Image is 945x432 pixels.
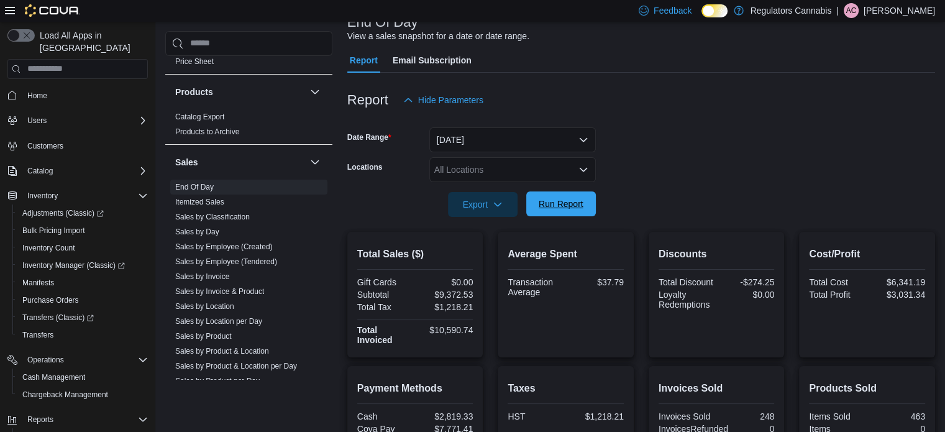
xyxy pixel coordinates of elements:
span: Operations [27,355,64,365]
span: Products to Archive [175,127,239,137]
button: [DATE] [429,127,596,152]
a: Sales by Invoice [175,272,229,281]
a: Inventory Count [17,241,80,255]
span: Dark Mode [701,17,702,18]
span: Inventory [27,191,58,201]
span: Inventory Count [22,243,75,253]
button: Export [448,192,518,217]
span: Export [455,192,510,217]
div: Sales [165,180,332,393]
div: HST [508,411,563,421]
span: Home [27,91,47,101]
div: Loyalty Redemptions [659,290,714,310]
a: Cash Management [17,370,90,385]
a: Manifests [17,275,59,290]
div: Total Discount [659,277,714,287]
span: Users [22,113,148,128]
h2: Average Spent [508,247,624,262]
button: Bulk Pricing Import [12,222,153,239]
span: Itemized Sales [175,197,224,207]
button: Operations [22,352,69,367]
span: Sales by Day [175,227,219,237]
a: Inventory Manager (Classic) [17,258,130,273]
h3: Products [175,86,213,98]
a: Transfers (Classic) [12,309,153,326]
div: Products [165,109,332,144]
label: Date Range [347,132,391,142]
h2: Total Sales ($) [357,247,473,262]
span: Feedback [654,4,692,17]
span: Cash Management [22,372,85,382]
span: Transfers [17,328,148,342]
p: Regulators Cannabis [750,3,831,18]
span: Inventory Manager (Classic) [22,260,125,270]
button: Sales [175,156,305,168]
div: $9,372.53 [418,290,473,300]
div: $1,218.21 [418,302,473,312]
span: Transfers (Classic) [22,313,94,323]
a: Transfers (Classic) [17,310,99,325]
div: $10,590.74 [418,325,473,335]
span: Sales by Product [175,331,232,341]
button: Reports [2,411,153,428]
h2: Cost/Profit [809,247,925,262]
a: Chargeback Management [17,387,113,402]
button: Catalog [22,163,58,178]
span: Sales by Location per Day [175,316,262,326]
span: Sales by Classification [175,212,250,222]
div: Subtotal [357,290,413,300]
p: | [836,3,839,18]
span: Manifests [17,275,148,290]
a: Products to Archive [175,127,239,136]
a: Itemized Sales [175,198,224,206]
div: Invoices Sold [659,411,714,421]
a: Adjustments (Classic) [17,206,109,221]
span: Sales by Employee (Created) [175,242,273,252]
img: Cova [25,4,80,17]
div: $0.00 [418,277,473,287]
div: $0.00 [719,290,774,300]
span: Sales by Location [175,301,234,311]
span: Sales by Product per Day [175,376,260,386]
a: Home [22,88,52,103]
a: Sales by Product per Day [175,377,260,385]
button: Operations [2,351,153,369]
span: Inventory [22,188,148,203]
button: Hide Parameters [398,88,488,113]
span: Sales by Employee (Tendered) [175,257,277,267]
div: -$274.25 [719,277,774,287]
button: Run Report [526,191,596,216]
span: Run Report [539,198,583,210]
div: $2,819.33 [418,411,473,421]
button: Users [22,113,52,128]
button: Inventory [2,187,153,205]
h2: Products Sold [809,381,925,396]
span: Home [22,88,148,103]
span: Catalog Export [175,112,224,122]
a: Sales by Location [175,302,234,311]
div: Gift Cards [357,277,413,287]
span: Chargeback Management [17,387,148,402]
p: [PERSON_NAME] [864,3,935,18]
span: Cash Management [17,370,148,385]
a: Sales by Product [175,332,232,341]
a: Sales by Classification [175,213,250,221]
h3: Sales [175,156,198,168]
div: $1,218.21 [568,411,624,421]
button: Transfers [12,326,153,344]
button: Catalog [2,162,153,180]
span: Adjustments (Classic) [17,206,148,221]
span: Catalog [22,163,148,178]
span: Customers [22,138,148,154]
button: Users [2,112,153,129]
div: 248 [719,411,774,421]
button: Reports [22,412,58,427]
a: Sales by Employee (Tendered) [175,257,277,266]
a: Customers [22,139,68,154]
span: Reports [22,412,148,427]
div: $3,031.34 [870,290,925,300]
span: AC [846,3,857,18]
button: Inventory [22,188,63,203]
a: Catalog Export [175,113,224,121]
span: End Of Day [175,182,214,192]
